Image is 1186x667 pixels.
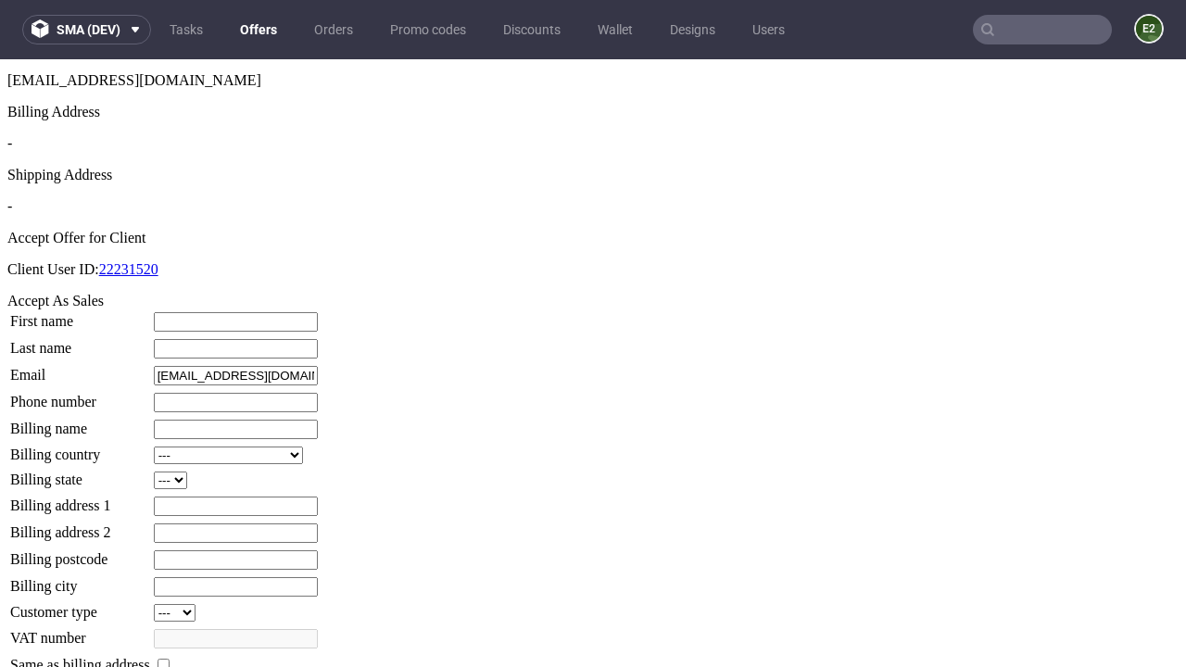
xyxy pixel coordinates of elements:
[9,569,151,590] td: VAT number
[7,170,1179,187] div: Accept Offer for Client
[7,76,12,92] span: -
[659,15,726,44] a: Designs
[492,15,572,44] a: Discounts
[587,15,644,44] a: Wallet
[303,15,364,44] a: Orders
[9,386,151,406] td: Billing country
[741,15,796,44] a: Users
[9,333,151,354] td: Phone number
[229,15,288,44] a: Offers
[57,23,120,36] span: sma (dev)
[9,463,151,485] td: Billing address 2
[7,202,1179,219] p: Client User ID:
[9,411,151,431] td: Billing state
[7,44,1179,61] div: Billing Address
[7,139,12,155] span: -
[9,596,151,616] td: Same as billing address
[9,436,151,458] td: Billing address 1
[9,252,151,273] td: First name
[9,359,151,381] td: Billing name
[7,13,261,29] span: [EMAIL_ADDRESS][DOMAIN_NAME]
[9,544,151,563] td: Customer type
[1136,16,1162,42] figcaption: e2
[9,490,151,511] td: Billing postcode
[7,107,1179,124] div: Shipping Address
[9,279,151,300] td: Last name
[22,15,151,44] button: sma (dev)
[158,15,214,44] a: Tasks
[379,15,477,44] a: Promo codes
[99,202,158,218] a: 22231520
[9,306,151,327] td: Email
[7,233,1179,250] div: Accept As Sales
[9,517,151,538] td: Billing city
